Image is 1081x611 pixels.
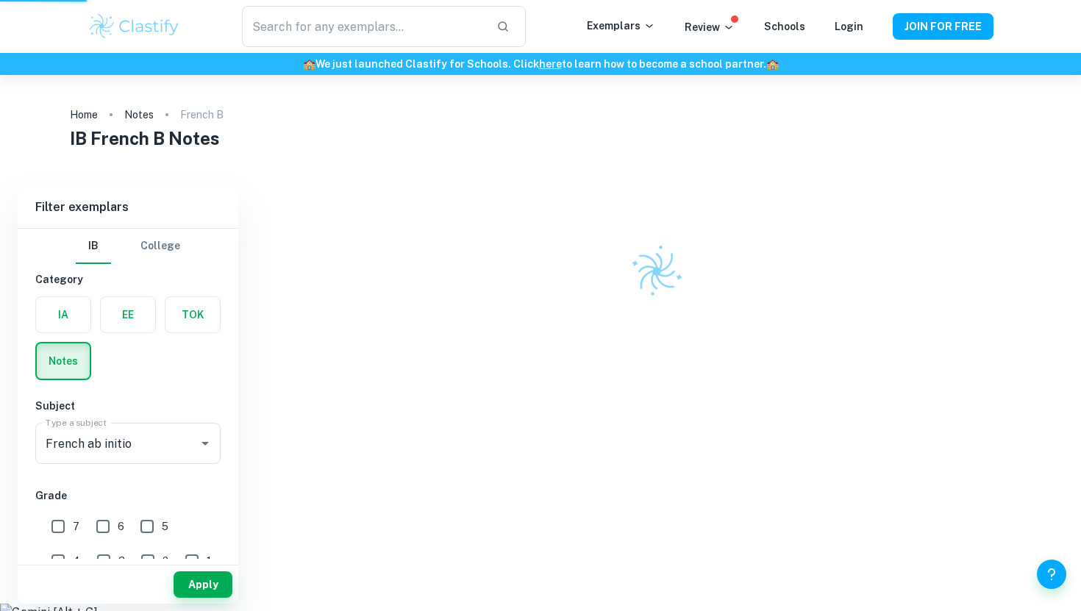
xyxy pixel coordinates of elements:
[18,187,238,228] h6: Filter exemplars
[37,343,90,379] button: Notes
[140,229,180,264] button: College
[165,297,220,332] button: TOK
[35,271,221,287] h6: Category
[303,58,315,70] span: 🏫
[35,487,221,504] h6: Grade
[36,297,90,332] button: IA
[180,107,224,123] p: French B
[46,416,107,429] label: Type a subject
[118,553,125,569] span: 3
[162,518,168,535] span: 5
[764,21,805,32] a: Schools
[174,571,232,598] button: Apply
[35,398,221,414] h6: Subject
[893,13,993,40] button: JOIN FOR FREE
[70,125,1011,151] h1: IB French B Notes
[621,236,692,307] img: Clastify logo
[766,58,779,70] span: 🏫
[3,56,1078,72] h6: We just launched Clastify for Schools. Click to learn how to become a school partner.
[163,553,168,569] span: 2
[207,553,211,569] span: 1
[73,553,80,569] span: 4
[88,12,181,41] img: Clastify logo
[195,433,215,454] button: Open
[76,229,111,264] button: IB
[539,58,562,70] a: here
[835,21,863,32] a: Login
[587,18,655,34] p: Exemplars
[124,104,154,125] a: Notes
[76,229,180,264] div: Filter type choice
[1037,560,1066,589] button: Help and Feedback
[101,297,155,332] button: EE
[242,6,485,47] input: Search for any exemplars...
[685,19,735,35] p: Review
[70,104,98,125] a: Home
[118,518,124,535] span: 6
[73,518,79,535] span: 7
